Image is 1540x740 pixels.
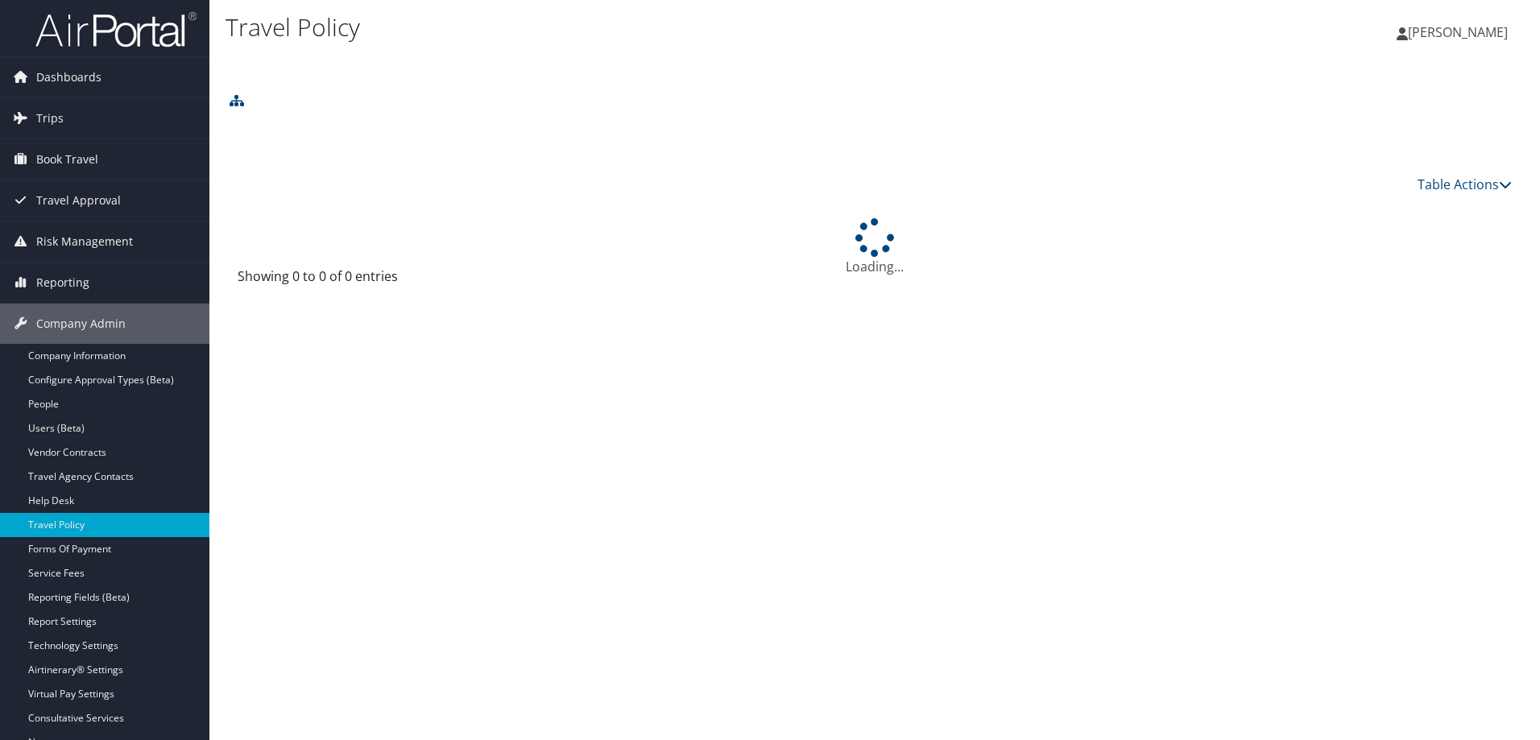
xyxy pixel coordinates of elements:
[226,10,1091,44] h1: Travel Policy
[36,139,98,180] span: Book Travel
[36,180,121,221] span: Travel Approval
[36,57,101,97] span: Dashboards
[238,267,538,294] div: Showing 0 to 0 of 0 entries
[36,98,64,138] span: Trips
[1408,23,1508,41] span: [PERSON_NAME]
[36,221,133,262] span: Risk Management
[36,263,89,303] span: Reporting
[35,10,197,48] img: airportal-logo.png
[226,218,1524,276] div: Loading...
[1418,176,1512,193] a: Table Actions
[1397,8,1524,56] a: [PERSON_NAME]
[36,304,126,344] span: Company Admin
